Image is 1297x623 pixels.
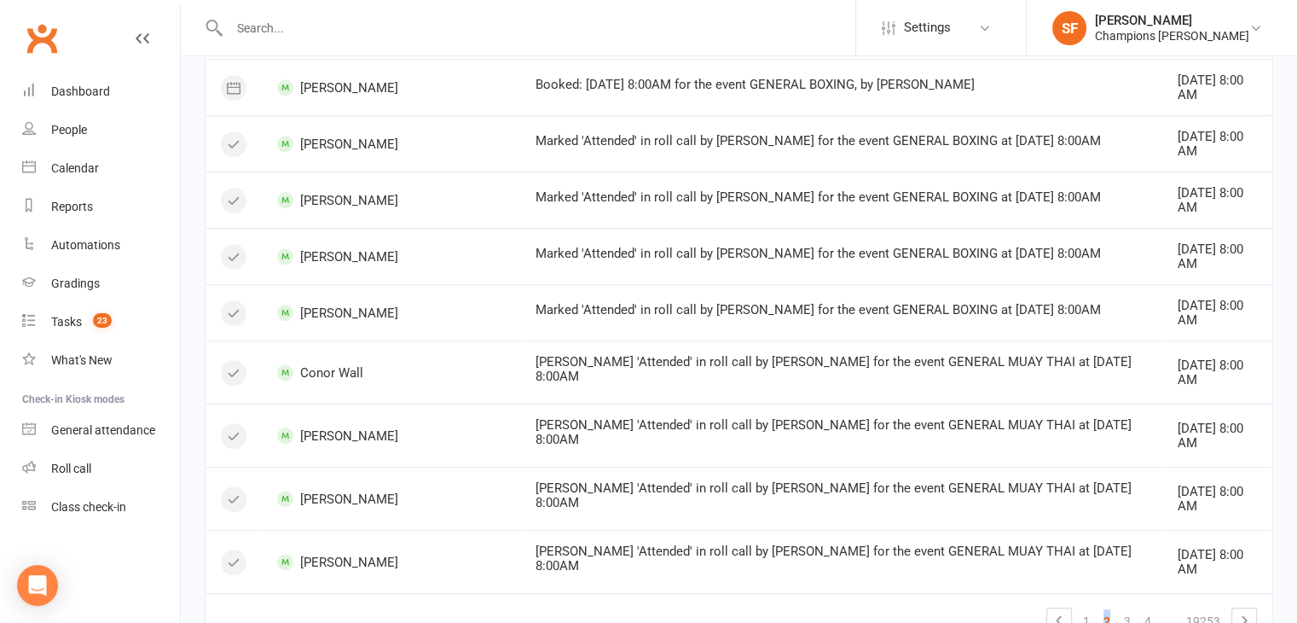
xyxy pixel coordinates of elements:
a: Dashboard [22,73,180,111]
div: Class check-in [51,500,126,514]
div: What's New [51,353,113,367]
div: Dashboard [51,84,110,98]
span: [PERSON_NAME] [277,554,505,570]
span: [PERSON_NAME] [277,192,505,208]
div: Marked 'Attended' in roll call by [PERSON_NAME] for the event GENERAL BOXING at [DATE] 8:00AM [536,247,1147,261]
input: Search... [224,16,855,40]
a: People [22,111,180,149]
span: [PERSON_NAME] [277,79,505,96]
div: [DATE] 8:00 AM [1178,299,1257,327]
div: Marked 'Attended' in roll call by [PERSON_NAME] for the event GENERAL BOXING at [DATE] 8:00AM [536,190,1147,205]
div: [DATE] 8:00 AM [1178,242,1257,271]
div: Champions [PERSON_NAME] [1095,28,1249,44]
div: [DATE] 8:00 AM [1178,130,1257,158]
div: [PERSON_NAME] 'Attended' in roll call by [PERSON_NAME] for the event GENERAL MUAY THAI at [DATE] ... [536,355,1147,383]
div: [DATE] 8:00 AM [1178,358,1257,387]
div: Booked: [DATE] 8:00AM for the event GENERAL BOXING, by [PERSON_NAME] [536,78,1147,92]
a: What's New [22,341,180,380]
div: Roll call [51,462,91,475]
a: Tasks 23 [22,303,180,341]
a: Roll call [22,450,180,488]
span: [PERSON_NAME] [277,136,505,152]
a: General attendance kiosk mode [22,411,180,450]
div: [PERSON_NAME] [1095,13,1249,28]
div: Automations [51,238,120,252]
span: Settings [904,9,951,47]
div: Gradings [51,277,100,290]
a: Gradings [22,265,180,303]
span: 23 [93,313,112,328]
div: Reports [51,200,93,213]
div: Calendar [51,161,99,175]
div: [DATE] 8:00 AM [1178,422,1257,450]
div: [PERSON_NAME] 'Attended' in roll call by [PERSON_NAME] for the event GENERAL MUAY THAI at [DATE] ... [536,418,1147,446]
a: Reports [22,188,180,226]
a: Calendar [22,149,180,188]
div: People [51,123,87,137]
span: [PERSON_NAME] [277,248,505,265]
a: Clubworx [20,17,63,60]
div: Tasks [51,315,82,329]
span: [PERSON_NAME] [277,305,505,321]
span: [PERSON_NAME] [277,491,505,507]
div: [PERSON_NAME] 'Attended' in roll call by [PERSON_NAME] for the event GENERAL MUAY THAI at [DATE] ... [536,481,1147,509]
div: [DATE] 8:00 AM [1178,548,1257,576]
div: Open Intercom Messenger [17,565,58,606]
div: [DATE] 8:00 AM [1178,485,1257,513]
a: Class kiosk mode [22,488,180,527]
div: [DATE] 8:00 AM [1178,73,1257,102]
div: General attendance [51,423,155,437]
div: [PERSON_NAME] 'Attended' in roll call by [PERSON_NAME] for the event GENERAL MUAY THAI at [DATE] ... [536,544,1147,573]
span: Conor Wall [277,364,505,381]
a: Automations [22,226,180,265]
div: Marked 'Attended' in roll call by [PERSON_NAME] for the event GENERAL BOXING at [DATE] 8:00AM [536,303,1147,317]
div: Marked 'Attended' in roll call by [PERSON_NAME] for the event GENERAL BOXING at [DATE] 8:00AM [536,134,1147,148]
span: [PERSON_NAME] [277,428,505,444]
div: [DATE] 8:00 AM [1178,186,1257,214]
div: SF [1052,11,1086,45]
